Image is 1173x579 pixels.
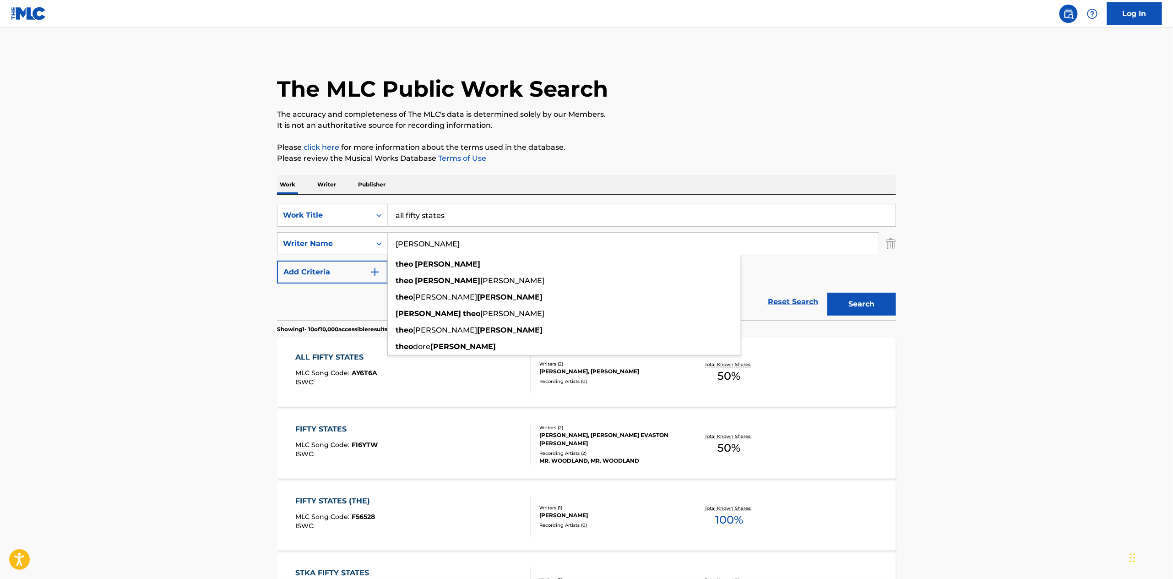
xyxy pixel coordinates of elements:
p: Work [277,175,298,194]
strong: [PERSON_NAME] [396,309,461,318]
div: MR. WOODLAND, MR. WOODLAND [539,457,678,465]
div: Recording Artists ( 2 ) [539,450,678,457]
p: The accuracy and completeness of The MLC's data is determined solely by our Members. [277,109,896,120]
a: click here [304,143,339,152]
span: [PERSON_NAME] [413,293,477,301]
span: FI6YTW [352,441,378,449]
div: [PERSON_NAME] [539,511,678,519]
strong: theo [396,260,413,268]
span: dore [413,342,430,351]
strong: theo [396,293,413,301]
img: MLC Logo [11,7,46,20]
a: ALL FIFTY STATESMLC Song Code:AY6T6AISWC:Writers (2)[PERSON_NAME], [PERSON_NAME]Recording Artists... [277,338,896,407]
div: Work Title [283,210,365,221]
strong: theo [463,309,480,318]
iframe: Chat Widget [1127,535,1173,579]
div: [PERSON_NAME], [PERSON_NAME] [539,367,678,376]
div: Recording Artists ( 0 ) [539,378,678,385]
strong: theo [396,326,413,334]
img: 9d2ae6d4665cec9f34b9.svg [369,267,380,278]
strong: theo [396,342,413,351]
p: Please for more information about the terms used in the database. [277,142,896,153]
span: [PERSON_NAME] [480,276,544,285]
div: FIFTY STATES (THE) [296,496,375,507]
p: Total Known Shares: [705,361,754,368]
span: 50 % [718,368,741,384]
img: search [1063,8,1074,19]
span: MLC Song Code : [296,369,352,377]
div: [PERSON_NAME], [PERSON_NAME] EVASTON [PERSON_NAME] [539,431,678,448]
button: Search [827,293,896,316]
a: Public Search [1059,5,1078,23]
a: FIFTY STATESMLC Song Code:FI6YTWISWC:Writers (2)[PERSON_NAME], [PERSON_NAME] EVASTON [PERSON_NAME... [277,410,896,479]
strong: [PERSON_NAME] [477,326,543,334]
div: FIFTY STATES [296,424,378,435]
a: Reset Search [763,292,823,312]
span: 50 % [718,440,741,456]
a: FIFTY STATES (THE)MLC Song Code:F56528ISWC:Writers (1)[PERSON_NAME]Recording Artists (0)Total Kno... [277,482,896,551]
strong: [PERSON_NAME] [415,260,480,268]
form: Search Form [277,204,896,320]
p: Writer [315,175,339,194]
a: Terms of Use [436,154,486,163]
div: Writers ( 2 ) [539,424,678,431]
div: Writers ( 1 ) [539,504,678,511]
strong: theo [396,276,413,285]
span: AY6T6A [352,369,378,377]
div: Writer Name [283,238,365,249]
div: STKA FIFTY STATES [296,568,380,579]
span: ISWC : [296,522,317,530]
div: ALL FIFTY STATES [296,352,378,363]
h1: The MLC Public Work Search [277,75,608,103]
p: It is not an authoritative source for recording information. [277,120,896,131]
span: ISWC : [296,378,317,386]
span: [PERSON_NAME] [480,309,544,318]
div: Writers ( 2 ) [539,361,678,367]
img: help [1087,8,1098,19]
span: F56528 [352,513,375,521]
p: Total Known Shares: [705,433,754,440]
strong: [PERSON_NAME] [415,276,480,285]
img: Delete Criterion [886,232,896,255]
div: Recording Artists ( 0 ) [539,522,678,529]
span: 100 % [715,512,743,528]
strong: [PERSON_NAME] [477,293,543,301]
strong: [PERSON_NAME] [430,342,496,351]
div: Help [1083,5,1102,23]
span: MLC Song Code : [296,441,352,449]
span: ISWC : [296,450,317,458]
p: Please review the Musical Works Database [277,153,896,164]
div: Drag [1130,544,1135,572]
a: Log In [1107,2,1162,25]
span: [PERSON_NAME] [413,326,477,334]
button: Add Criteria [277,261,388,284]
p: Showing 1 - 10 of 10,000 accessible results (Total 303,022 ) [277,325,428,333]
p: Publisher [355,175,388,194]
span: MLC Song Code : [296,513,352,521]
p: Total Known Shares: [705,505,754,512]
